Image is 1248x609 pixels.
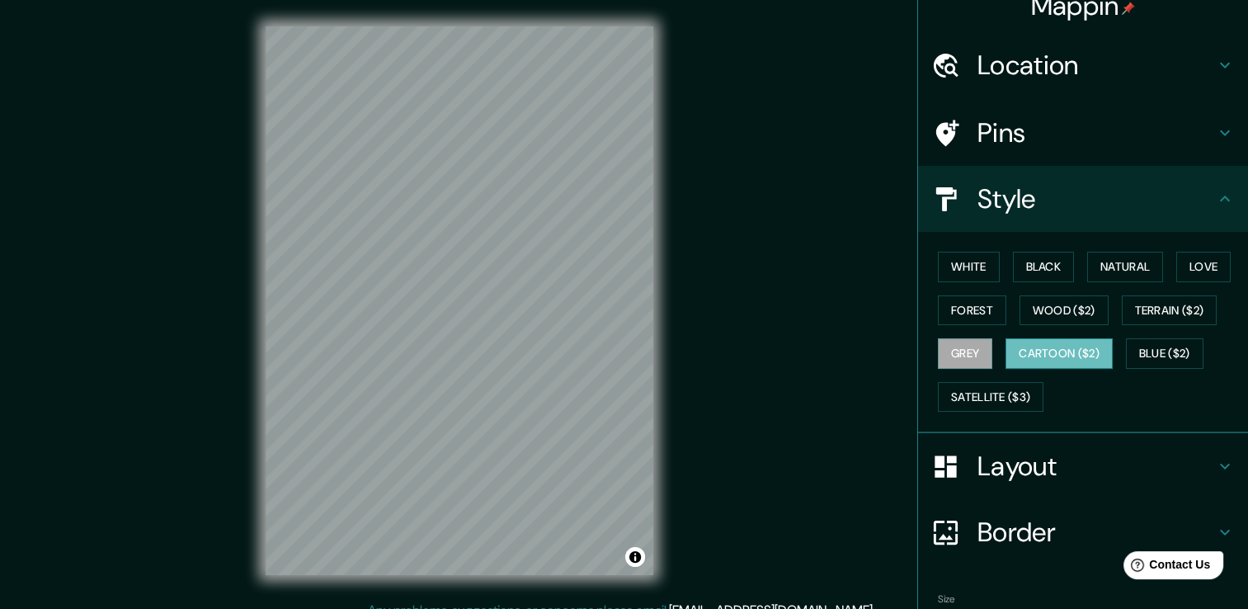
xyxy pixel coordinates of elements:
[1176,252,1231,282] button: Love
[1122,295,1217,326] button: Terrain ($2)
[938,295,1006,326] button: Forest
[1126,338,1203,369] button: Blue ($2)
[938,592,955,607] label: Size
[1122,2,1135,15] img: pin-icon.png
[1013,252,1075,282] button: Black
[918,166,1248,232] div: Style
[918,32,1248,98] div: Location
[938,252,1000,282] button: White
[977,182,1215,215] h4: Style
[938,338,992,369] button: Grey
[1020,295,1109,326] button: Wood ($2)
[977,450,1215,483] h4: Layout
[977,116,1215,149] h4: Pins
[266,26,653,575] canvas: Map
[1005,338,1113,369] button: Cartoon ($2)
[918,100,1248,166] div: Pins
[1101,545,1230,591] iframe: Help widget launcher
[977,516,1215,549] h4: Border
[625,547,645,567] button: Toggle attribution
[1087,252,1163,282] button: Natural
[977,49,1215,82] h4: Location
[938,382,1043,413] button: Satellite ($3)
[918,433,1248,499] div: Layout
[918,499,1248,565] div: Border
